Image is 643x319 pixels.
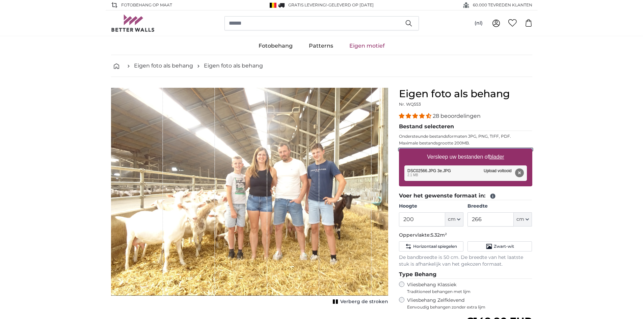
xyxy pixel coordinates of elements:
legend: Voer het gewenste formaat in: [399,192,532,200]
button: cm [514,212,532,227]
span: Geleverd op [DATE] [328,2,374,7]
label: Vliesbehang Zelfklevend [407,297,532,310]
div: 1 of 1 [111,88,388,307]
p: Maximale bestandsgrootte 200MB. [399,140,532,146]
span: cm [516,216,524,223]
span: 60.000 TEVREDEN KLANTEN [473,2,532,8]
legend: Bestand selecteren [399,123,532,131]
a: Eigen foto als behang [204,62,263,70]
a: Eigen motief [341,37,393,55]
span: Verberg de stroken [340,298,388,305]
p: De bandbreedte is 50 cm. De breedte van het laatste stuk is afhankelijk van het gekozen formaat. [399,254,532,268]
span: GRATIS levering! [288,2,327,7]
button: Verberg de stroken [331,297,388,307]
p: Oppervlakte: [399,232,532,239]
span: - [327,2,374,7]
label: Breedte [467,203,532,210]
span: 28 beoordelingen [433,113,481,119]
span: 5.32m² [431,232,447,238]
legend: Type Behang [399,270,532,279]
button: Zwart-wit [467,241,532,251]
label: Vliesbehang Klassiek [407,282,520,294]
span: Zwart-wit [494,244,514,249]
label: Versleep uw bestanden of [424,150,507,164]
span: 4.32 stars [399,113,433,119]
label: Hoogte [399,203,463,210]
h1: Eigen foto als behang [399,88,532,100]
img: België [270,3,276,8]
span: Eenvoudig behangen zonder extra lijm [407,304,532,310]
u: blader [489,154,504,160]
a: Fotobehang [250,37,301,55]
a: Eigen foto als behang [134,62,193,70]
a: Patterns [301,37,341,55]
span: Horizontaal spiegelen [413,244,457,249]
p: Ondersteunde bestandsformaten JPG, PNG, TIFF, PDF. [399,134,532,139]
span: cm [448,216,456,223]
span: Nr. WQ553 [399,102,421,107]
img: Betterwalls [111,15,155,32]
button: Horizontaal spiegelen [399,241,463,251]
button: (nl) [469,17,488,29]
span: Traditioneel behangen met lijm [407,289,520,294]
button: cm [445,212,463,227]
nav: breadcrumbs [111,55,532,77]
span: FOTOBEHANG OP MAAT [121,2,172,8]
